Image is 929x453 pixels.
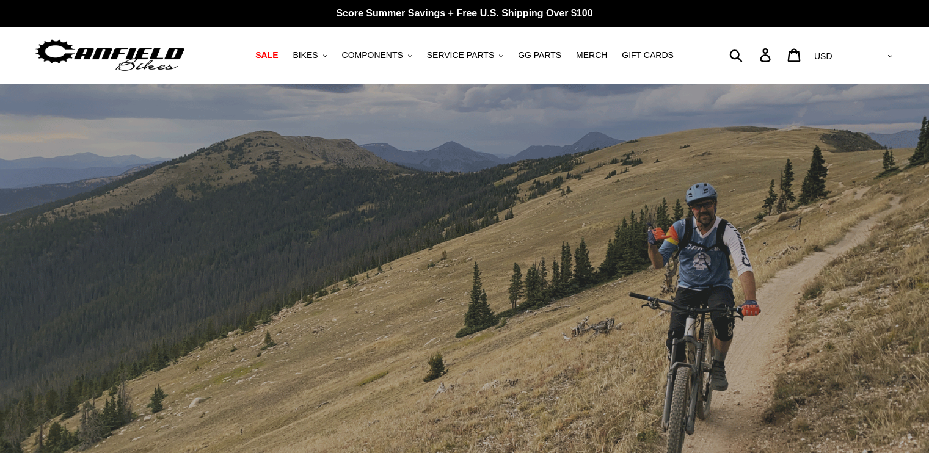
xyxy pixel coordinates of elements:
a: GG PARTS [512,47,567,63]
span: SALE [255,50,278,60]
span: BIKES [293,50,318,60]
span: GG PARTS [518,50,561,60]
span: SERVICE PARTS [427,50,494,60]
a: MERCH [570,47,613,63]
button: BIKES [286,47,333,63]
button: COMPONENTS [336,47,418,63]
button: SERVICE PARTS [421,47,509,63]
span: GIFT CARDS [622,50,674,60]
input: Search [736,42,767,68]
img: Canfield Bikes [34,36,186,74]
span: MERCH [576,50,607,60]
a: SALE [249,47,284,63]
span: COMPONENTS [342,50,403,60]
a: GIFT CARDS [616,47,680,63]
